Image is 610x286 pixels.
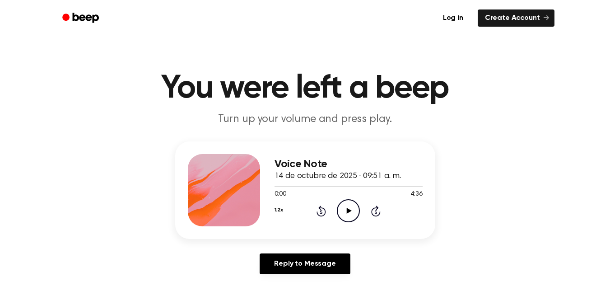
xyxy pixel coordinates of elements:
a: Reply to Message [260,253,350,274]
button: 1.2x [275,202,283,218]
p: Turn up your volume and press play. [132,112,479,127]
a: Beep [56,9,107,27]
span: 14 de octubre de 2025 · 09:51 a. m. [275,172,401,180]
a: Log in [434,8,472,28]
h3: Voice Note [275,158,423,170]
span: 4:36 [410,190,422,199]
h1: You were left a beep [74,72,536,105]
span: 0:00 [275,190,286,199]
a: Create Account [478,9,554,27]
